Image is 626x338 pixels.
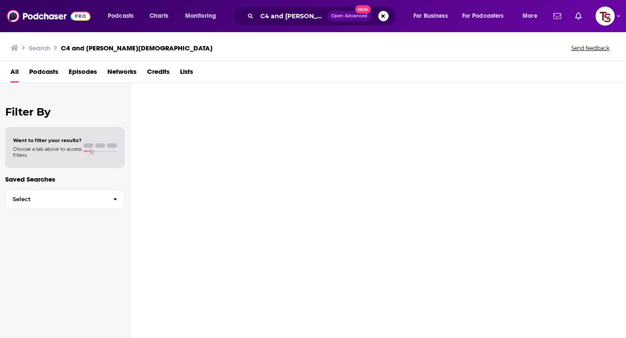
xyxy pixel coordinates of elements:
[407,9,459,23] button: open menu
[596,7,615,26] button: Show profile menu
[572,9,585,23] a: Show notifications dropdown
[596,7,615,26] span: Logged in as TvSMediaGroup
[102,9,145,23] button: open menu
[69,65,97,83] a: Episodes
[107,65,137,83] a: Networks
[147,65,170,83] a: Credits
[5,106,125,118] h2: Filter By
[7,8,90,24] img: Podchaser - Follow, Share and Rate Podcasts
[61,44,213,52] h3: C4 and [PERSON_NAME][DEMOGRAPHIC_DATA]
[179,9,227,23] button: open menu
[331,14,367,18] span: Open Advanced
[569,44,612,52] button: Send feedback
[13,146,82,158] span: Choose a tab above to access filters.
[413,10,448,22] span: For Business
[29,44,50,52] h3: Search
[185,10,216,22] span: Monitoring
[241,6,404,26] div: Search podcasts, credits, & more...
[29,65,58,83] a: Podcasts
[355,5,371,13] span: New
[10,65,19,83] a: All
[5,175,125,183] p: Saved Searches
[150,10,168,22] span: Charts
[596,7,615,26] img: User Profile
[523,10,537,22] span: More
[108,10,133,22] span: Podcasts
[180,65,193,83] a: Lists
[6,196,106,202] span: Select
[550,9,565,23] a: Show notifications dropdown
[516,9,548,23] button: open menu
[13,137,82,143] span: Want to filter your results?
[5,189,125,209] button: Select
[456,9,516,23] button: open menu
[327,11,371,21] button: Open AdvancedNew
[144,9,173,23] a: Charts
[257,9,327,23] input: Search podcasts, credits, & more...
[462,10,504,22] span: For Podcasters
